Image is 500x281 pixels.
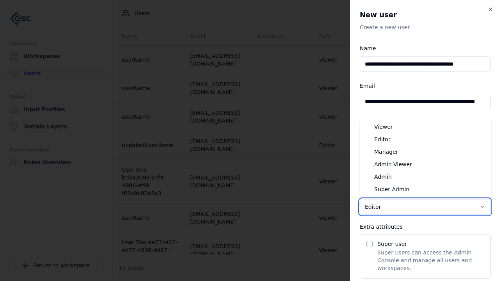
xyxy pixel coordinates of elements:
span: Admin [374,173,392,181]
span: Admin Viewer [374,160,412,168]
span: Manager [374,148,398,156]
span: Viewer [374,123,393,131]
span: Super Admin [374,185,409,193]
span: Editor [374,135,390,143]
